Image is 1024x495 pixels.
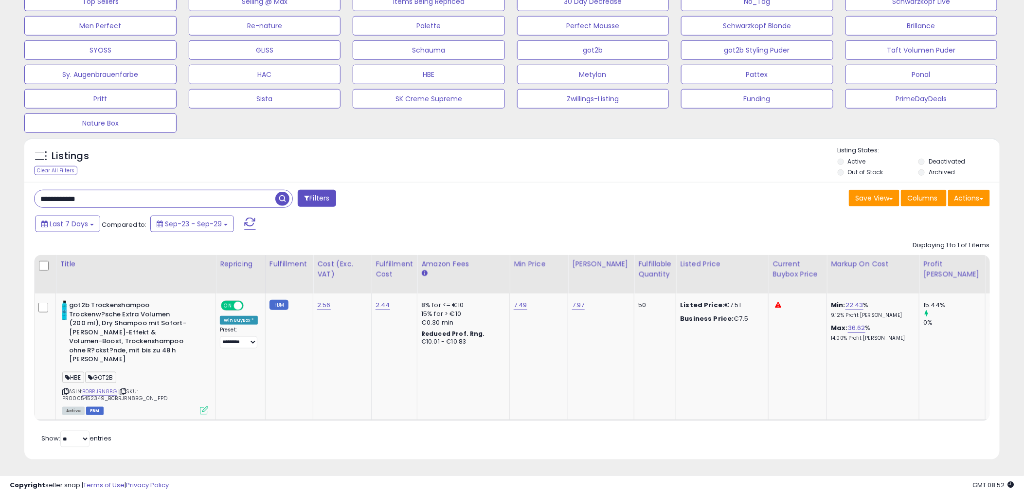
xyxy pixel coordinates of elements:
div: 15% for > €10 [421,310,502,318]
label: Out of Stock [848,168,883,176]
div: Current Buybox Price [772,259,823,279]
div: 8% for <= €10 [421,301,502,310]
div: Amazon Fees [421,259,505,269]
div: Fulfillment [269,259,309,269]
div: [PERSON_NAME] [572,259,630,269]
div: Displaying 1 to 1 of 1 items [913,241,990,250]
div: 0% [923,318,985,327]
button: Re-nature [189,16,341,36]
small: Amazon Fees. [421,269,427,278]
a: 7.49 [514,300,527,310]
a: B0BRJRN8BG [82,387,117,396]
a: Privacy Policy [126,480,169,490]
div: 15.44% [923,301,985,310]
a: 36.62 [848,323,865,333]
div: Markup on Cost [831,259,915,269]
p: 14.00% Profit [PERSON_NAME] [831,335,912,342]
button: Save View [849,190,899,206]
button: Sep-23 - Sep-29 [150,216,234,232]
div: Listed Price [680,259,764,269]
button: Sy. Augenbrauenfarbe [24,65,177,84]
div: Title [60,259,212,269]
button: Last 7 Days [35,216,100,232]
span: OFF [242,302,258,310]
div: Profit [PERSON_NAME] [923,259,981,279]
button: Schauma [353,40,505,60]
span: | SKU: PR0005452349_B0BRJRN8BG_0N_FPD [62,387,167,402]
b: got2b Trockenshampoo Trockenw?sche Extra Volumen (200 ml), Dry Shampoo mit Sofort-[PERSON_NAME]-E... [69,301,187,367]
b: Max: [831,323,848,332]
div: Fulfillment Cost [376,259,413,279]
img: 31++HY9qr8L._SL40_.jpg [62,301,67,320]
div: Win BuyBox * [220,316,258,325]
button: Ponal [845,65,998,84]
div: ASIN: [62,301,208,414]
div: Preset: [220,327,258,348]
div: €0.30 min [421,318,502,327]
label: Deactivated [929,157,965,165]
button: Zwillings-Listing [517,89,669,109]
b: Listed Price: [680,300,724,310]
button: Men Perfect [24,16,177,36]
span: ON [222,302,234,310]
button: Metylan [517,65,669,84]
div: 50 [638,301,668,310]
button: SK Creme Supreme [353,89,505,109]
span: Sep-23 - Sep-29 [165,219,222,229]
button: Taft Volumen Puder [845,40,998,60]
a: 2.44 [376,300,390,310]
strong: Copyright [10,480,45,490]
p: Listing States: [838,146,1000,155]
span: Compared to: [102,220,146,229]
button: Perfect Mousse [517,16,669,36]
h5: Listings [52,149,89,163]
b: Min: [831,300,845,310]
a: 7.97 [572,300,585,310]
a: 2.56 [317,300,331,310]
button: Columns [901,190,947,206]
button: Schwarzkopf Blonde [681,16,833,36]
button: Brillance [845,16,998,36]
span: FBM [86,407,104,415]
div: Fulfillable Quantity [638,259,672,279]
button: HBE [353,65,505,84]
button: GLISS [189,40,341,60]
button: Pritt [24,89,177,109]
div: €10.01 - €10.83 [421,338,502,346]
div: Min Price [514,259,564,269]
div: % [831,324,912,342]
small: FBM [269,300,288,310]
div: % [831,301,912,319]
button: Actions [948,190,990,206]
span: All listings currently available for purchase on Amazon [62,407,85,415]
button: HAC [189,65,341,84]
button: PrimeDayDeals [845,89,998,109]
th: The percentage added to the cost of goods (COGS) that forms the calculator for Min & Max prices. [827,255,919,293]
button: Filters [298,190,336,207]
span: 2025-10-7 08:52 GMT [973,480,1014,490]
div: Repricing [220,259,261,269]
div: seller snap | | [10,481,169,490]
span: HBE [62,372,84,383]
div: Cost (Exc. VAT) [317,259,367,279]
label: Active [848,157,866,165]
button: Funding [681,89,833,109]
span: Show: entries [41,434,111,443]
button: Palette [353,16,505,36]
button: Nature Box [24,113,177,133]
a: Terms of Use [83,480,125,490]
button: got2b Styling Puder [681,40,833,60]
div: €7.5 [680,314,761,323]
span: GOT2B [85,372,116,383]
label: Archived [929,168,955,176]
b: Business Price: [680,314,734,323]
b: Reduced Prof. Rng. [421,330,485,338]
button: Pattex [681,65,833,84]
div: Clear All Filters [34,166,77,175]
button: SYOSS [24,40,177,60]
button: got2b [517,40,669,60]
span: Last 7 Days [50,219,88,229]
a: 22.43 [845,300,863,310]
span: Columns [907,193,938,203]
div: €7.51 [680,301,761,310]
